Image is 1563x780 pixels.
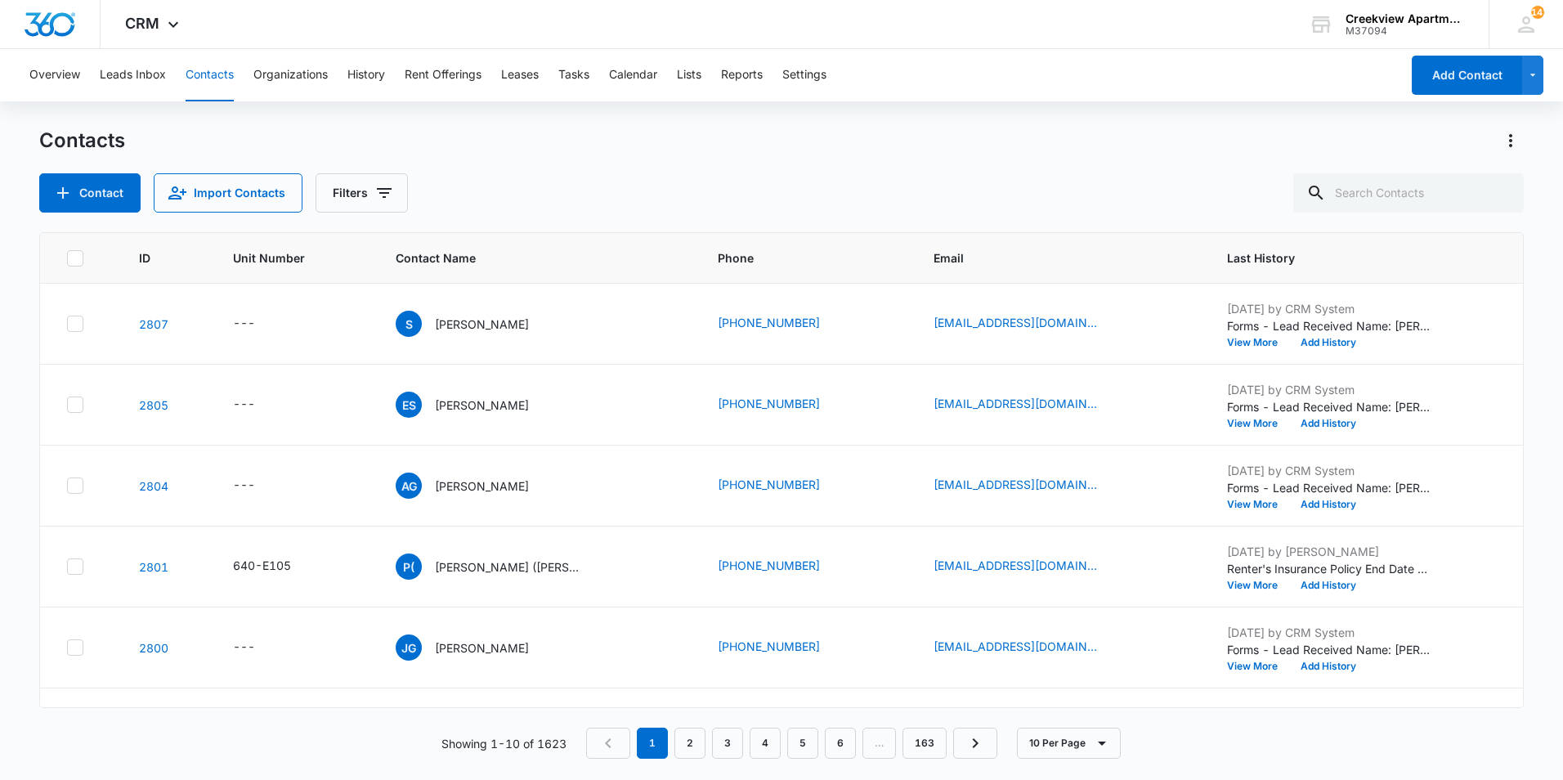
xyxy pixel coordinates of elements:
[435,558,582,576] p: [PERSON_NAME] ([PERSON_NAME]
[100,49,166,101] button: Leads Inbox
[1289,500,1368,509] button: Add History
[435,477,529,495] p: [PERSON_NAME]
[718,395,849,415] div: Phone - (505) 550-4260 - Select to Edit Field
[1227,543,1431,560] p: [DATE] by [PERSON_NAME]
[677,49,701,101] button: Lists
[782,49,826,101] button: Settings
[934,557,1126,576] div: Email - j0nny_b@outlook.com - Select to Edit Field
[609,49,657,101] button: Calendar
[1346,12,1465,25] div: account name
[396,311,558,337] div: Contact Name - Sophia - Select to Edit Field
[233,557,291,574] div: 640-E105
[233,638,284,657] div: Unit Number - - Select to Edit Field
[934,638,1126,657] div: Email - garciarivasjessica1@gmail.com - Select to Edit Field
[139,317,168,331] a: Navigate to contact details page for Sophia
[233,476,255,495] div: ---
[1531,6,1544,19] div: notifications count
[558,49,589,101] button: Tasks
[441,735,567,752] p: Showing 1-10 of 1623
[347,49,385,101] button: History
[674,728,705,759] a: Page 2
[1227,317,1431,334] p: Forms - Lead Received Name: [PERSON_NAME]: [PERSON_NAME][EMAIL_ADDRESS][DOMAIN_NAME] Phone: [PHON...
[750,728,781,759] a: Page 4
[405,49,481,101] button: Rent Offerings
[637,728,668,759] em: 1
[253,49,328,101] button: Organizations
[139,249,170,267] span: ID
[934,476,1097,493] a: [EMAIL_ADDRESS][DOMAIN_NAME]
[1289,661,1368,671] button: Add History
[233,557,320,576] div: Unit Number - 640-E105 - Select to Edit Field
[934,395,1097,412] a: [EMAIL_ADDRESS][DOMAIN_NAME]
[139,479,168,493] a: Navigate to contact details page for Ashley Gonzalez
[1227,249,1473,267] span: Last History
[233,638,255,657] div: ---
[934,314,1126,334] div: Email - sophie.fenster@gmail.com - Select to Edit Field
[1412,56,1522,95] button: Add Contact
[139,560,168,574] a: Navigate to contact details page for Porfirio (Jonny) Moreno
[396,634,422,661] span: JG
[718,314,820,331] a: [PHONE_NUMBER]
[233,395,255,415] div: ---
[1227,479,1431,496] p: Forms - Lead Received Name: [PERSON_NAME] Email: [EMAIL_ADDRESS][DOMAIN_NAME] Phone: [PHONE_NUMBE...
[233,314,255,334] div: ---
[501,49,539,101] button: Leases
[1531,6,1544,19] span: 141
[712,728,743,759] a: Page 3
[825,728,856,759] a: Page 6
[396,392,422,418] span: ES
[1017,728,1121,759] button: 10 Per Page
[396,249,655,267] span: Contact Name
[718,638,849,657] div: Phone - (970) 518-9737 - Select to Edit Field
[1227,419,1289,428] button: View More
[39,128,125,153] h1: Contacts
[1289,581,1368,590] button: Add History
[1227,338,1289,347] button: View More
[718,314,849,334] div: Phone - (303) 246-8042 - Select to Edit Field
[435,397,529,414] p: [PERSON_NAME]
[396,392,558,418] div: Contact Name - Efraim Sepeda - Select to Edit Field
[1227,300,1431,317] p: [DATE] by CRM System
[1293,173,1524,213] input: Search Contacts
[139,641,168,655] a: Navigate to contact details page for Jessica Garcia-Rivas
[718,476,849,495] div: Phone - (970) 451-3249 - Select to Edit Field
[934,395,1126,415] div: Email - esepeda4574@icloud.com - Select to Edit Field
[718,557,820,574] a: [PHONE_NUMBER]
[139,398,168,412] a: Navigate to contact details page for Efraim Sepeda
[435,639,529,657] p: [PERSON_NAME]
[29,49,80,101] button: Overview
[1227,398,1431,415] p: Forms - Lead Received Name: [PERSON_NAME] Email: [EMAIL_ADDRESS][DOMAIN_NAME] Phone: [PHONE_NUMBE...
[787,728,818,759] a: Page 5
[953,728,997,759] a: Next Page
[718,249,871,267] span: Phone
[1227,500,1289,509] button: View More
[934,638,1097,655] a: [EMAIL_ADDRESS][DOMAIN_NAME]
[1498,128,1524,154] button: Actions
[233,395,284,415] div: Unit Number - - Select to Edit Field
[233,476,284,495] div: Unit Number - - Select to Edit Field
[586,728,997,759] nav: Pagination
[396,473,558,499] div: Contact Name - Ashley Gonzalez - Select to Edit Field
[154,173,302,213] button: Import Contacts
[934,557,1097,574] a: [EMAIL_ADDRESS][DOMAIN_NAME]
[186,49,234,101] button: Contacts
[396,554,611,580] div: Contact Name - Porfirio (Jonny) Moreno - Select to Edit Field
[934,249,1164,267] span: Email
[396,311,422,337] span: S
[125,15,159,32] span: CRM
[1289,338,1368,347] button: Add History
[718,476,820,493] a: [PHONE_NUMBER]
[934,476,1126,495] div: Email - agonzalez00013@gmail.com - Select to Edit Field
[718,638,820,655] a: [PHONE_NUMBER]
[39,173,141,213] button: Add Contact
[233,249,356,267] span: Unit Number
[396,554,422,580] span: P(
[233,314,284,334] div: Unit Number - - Select to Edit Field
[1346,25,1465,37] div: account id
[1227,381,1431,398] p: [DATE] by CRM System
[1227,661,1289,671] button: View More
[1289,419,1368,428] button: Add History
[718,557,849,576] div: Phone - (720) 755-8488 - Select to Edit Field
[1227,560,1431,577] p: Renter's Insurance Policy End Date changed to [DATE].
[1227,581,1289,590] button: View More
